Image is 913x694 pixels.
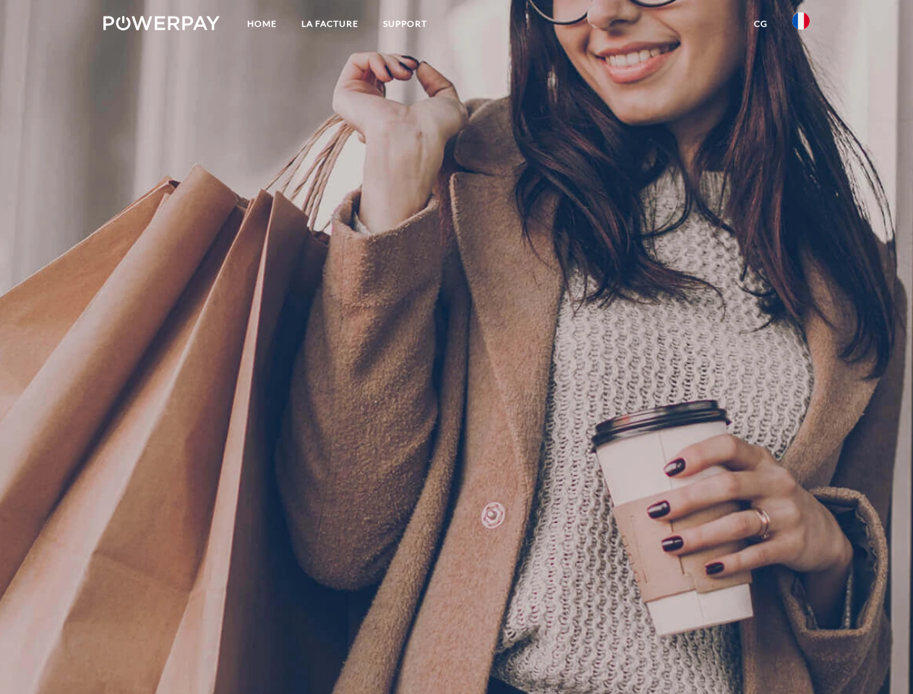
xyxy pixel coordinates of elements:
[792,12,810,30] img: fr
[371,11,440,37] a: Support
[103,16,220,30] img: logo-powerpay-white.svg
[742,11,780,37] a: CG
[289,11,371,37] a: LA FACTURE
[235,11,289,37] a: Home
